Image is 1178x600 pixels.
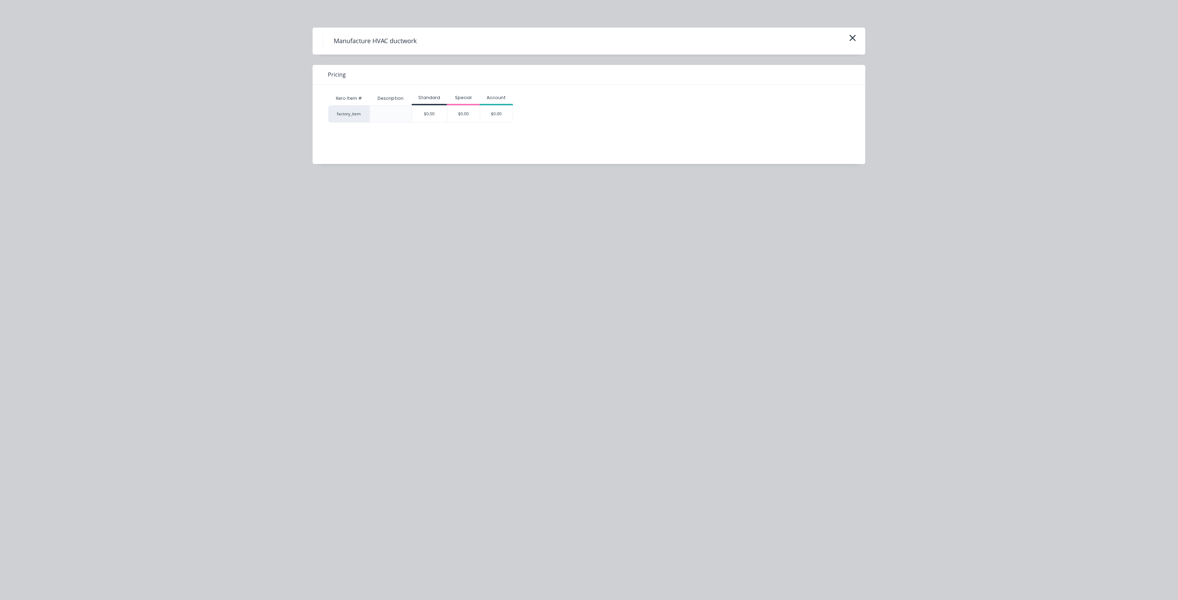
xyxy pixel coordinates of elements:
span: Pricing [328,70,346,79]
div: $0.00 [447,106,480,122]
div: Description [372,90,409,107]
div: Xero Item # [328,91,370,105]
div: Standard [412,95,447,101]
div: factory_item [328,105,370,123]
div: Special [447,95,480,101]
div: Account [480,95,513,101]
div: $0.00 [412,106,447,122]
h4: Manufacture HVAC ductwork [323,35,427,48]
div: $0.00 [480,106,513,122]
